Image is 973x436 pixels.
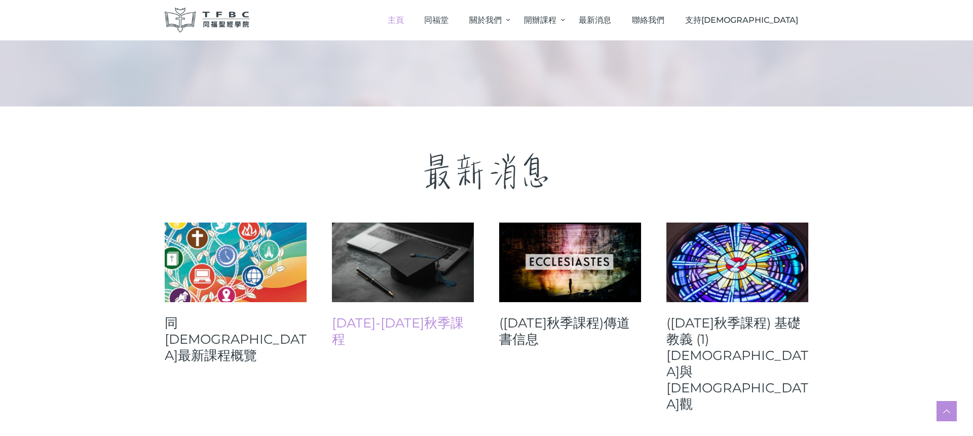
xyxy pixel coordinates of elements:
a: 支持[DEMOGRAPHIC_DATA] [675,5,808,35]
a: 開辦課程 [514,5,569,35]
span: 最新消息 [579,15,611,25]
p: 最新消息 [165,142,808,202]
a: ([DATE]秋季課程) 基礎教義 (1) [DEMOGRAPHIC_DATA]與[DEMOGRAPHIC_DATA]觀 [666,315,808,412]
span: 同福堂 [424,15,448,25]
img: 同福聖經學院 TFBC [165,8,250,32]
a: [DATE]-[DATE]秋季課程 [332,315,474,347]
a: 關於我們 [459,5,513,35]
a: 同福堂 [414,5,459,35]
span: 聯絡我們 [632,15,664,25]
a: 同[DEMOGRAPHIC_DATA]最新課程概覽 [165,315,307,364]
span: 開辦課程 [524,15,556,25]
a: 最新消息 [569,5,622,35]
a: ([DATE]秋季課程)傳道書信息 [499,315,641,347]
a: 主頁 [377,5,414,35]
a: Scroll to top [937,401,957,421]
span: 關於我們 [469,15,502,25]
a: 聯絡我們 [622,5,675,35]
span: 主頁 [388,15,404,25]
span: 支持[DEMOGRAPHIC_DATA] [685,15,798,25]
